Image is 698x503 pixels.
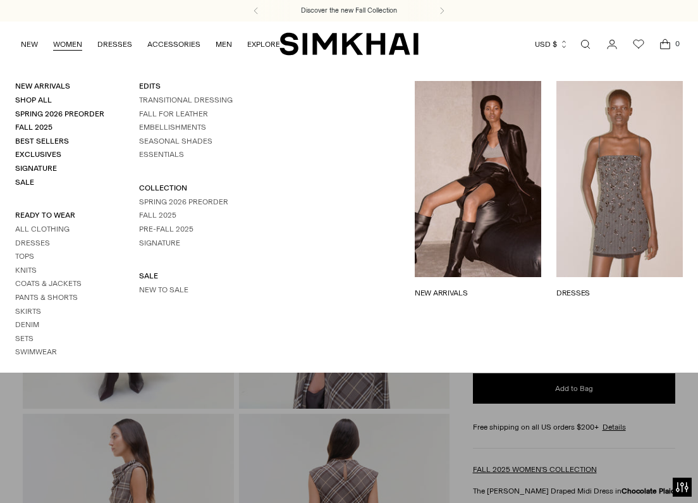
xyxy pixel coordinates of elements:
[573,32,598,57] a: Open search modal
[247,30,280,58] a: EXPLORE
[279,32,419,56] a: SIMKHAI
[671,38,683,49] span: 0
[21,30,38,58] a: NEW
[216,30,232,58] a: MEN
[53,30,82,58] a: WOMEN
[10,455,127,493] iframe: Sign Up via Text for Offers
[97,30,132,58] a: DRESSES
[301,6,397,16] a: Discover the new Fall Collection
[599,32,625,57] a: Go to the account page
[535,30,568,58] button: USD $
[652,32,678,57] a: Open cart modal
[626,32,651,57] a: Wishlist
[147,30,200,58] a: ACCESSORIES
